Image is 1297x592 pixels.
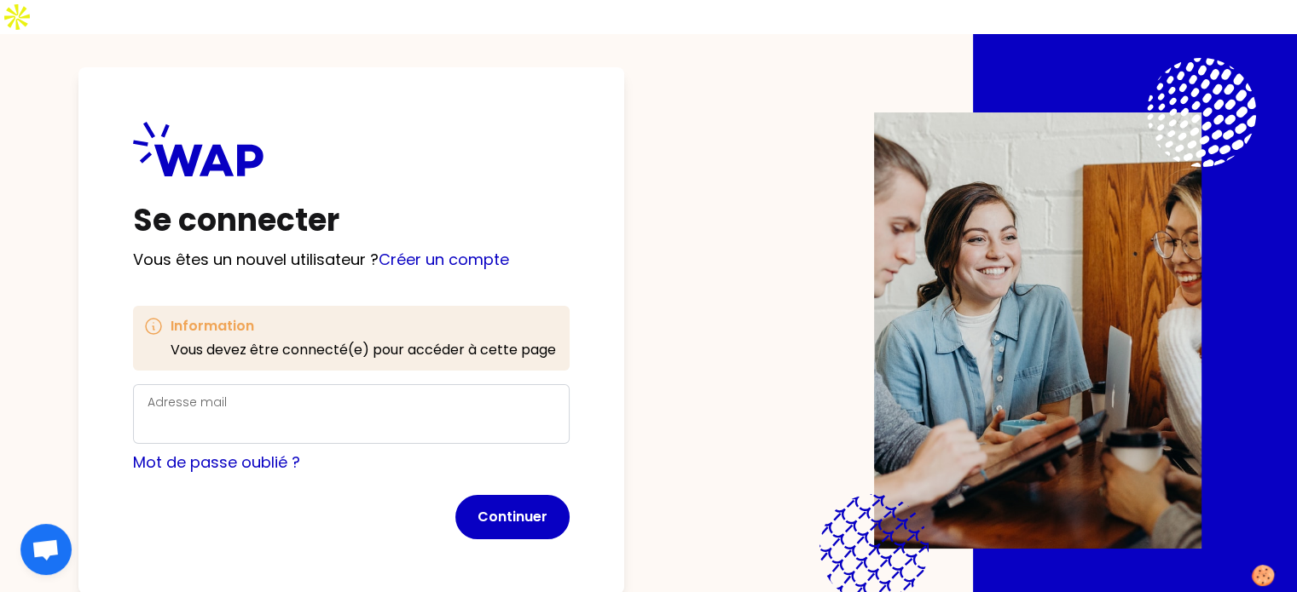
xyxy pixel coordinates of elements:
[20,524,72,575] div: Ouvrir le chat
[455,495,570,539] button: Continuer
[133,248,570,272] p: Vous êtes un nouvel utilisateur ?
[133,204,570,238] h1: Se connecter
[379,249,509,270] a: Créer un compte
[148,394,227,411] label: Adresse mail
[171,316,556,336] h3: Information
[171,340,556,360] p: Vous devez être connecté(e) pour accéder à cette page
[133,451,300,473] a: Mot de passe oublié ?
[874,112,1201,549] img: Description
